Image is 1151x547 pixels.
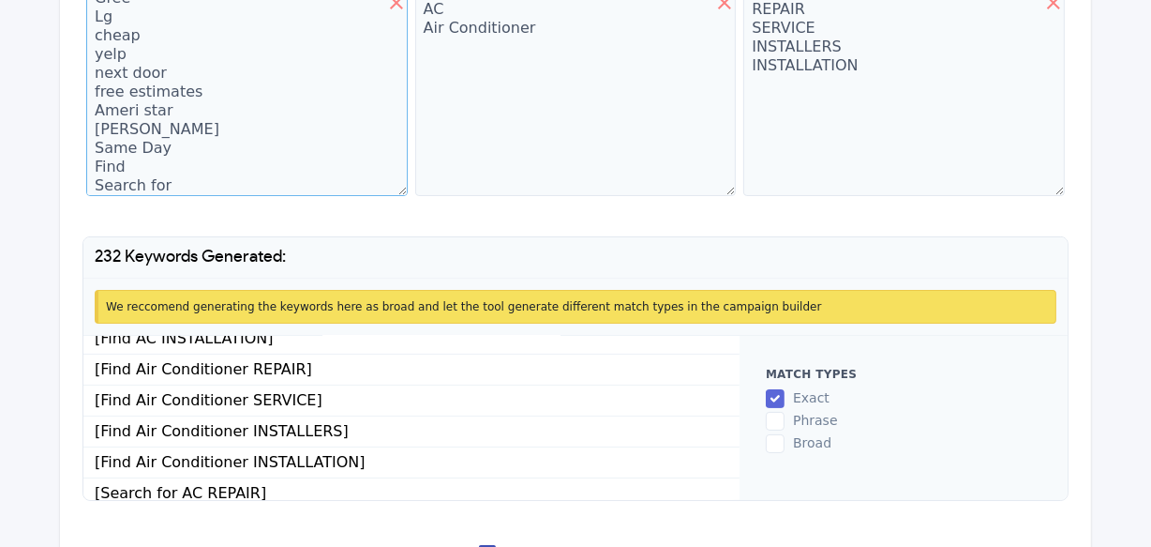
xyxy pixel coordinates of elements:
div: We reccomend generating the keywords here as broad and let the tool generate different match type... [95,290,1056,324]
input: broad [766,434,785,453]
li: [Find Air Conditioner SERVICE] [83,386,740,417]
span: phrase [793,413,838,428]
h1: 232 Keywords Generated: [83,237,1068,278]
input: phrase [766,412,785,431]
li: [Search for AC REPAIR] [83,479,740,509]
span: broad [793,435,831,450]
li: [Find Air Conditioner REPAIR] [83,355,740,386]
h2: Match types [766,366,1041,383]
li: [Find AC INSTALLATION] [83,324,740,355]
span: exact [793,390,830,405]
input: exact [766,389,785,408]
li: [Find Air Conditioner INSTALLATION] [83,448,740,479]
li: [Find Air Conditioner INSTALLERS] [83,417,740,448]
